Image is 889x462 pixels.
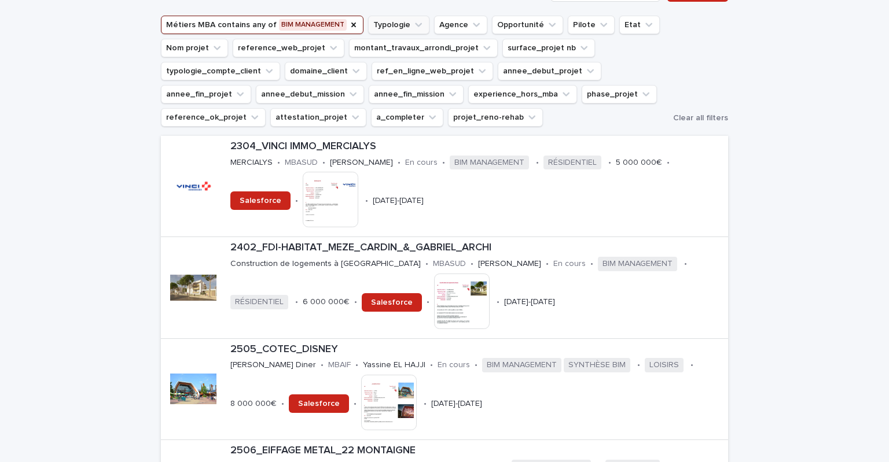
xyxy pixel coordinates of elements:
[645,358,684,372] span: LOISIRS
[475,360,477,370] p: •
[240,197,281,205] span: Salesforce
[330,158,393,168] p: [PERSON_NAME]
[667,158,670,168] p: •
[161,339,728,440] a: 2505_COTEC_DISNEY[PERSON_NAME] Diner•MBAIF•Yassine EL HAJJI•En cours•BIM MANAGEMENTSYNTHÈSE BIM•L...
[373,196,424,206] p: [DATE]-[DATE]
[161,16,363,34] button: Métiers MBA
[478,259,541,269] p: [PERSON_NAME]
[637,360,640,370] p: •
[543,156,601,170] span: RÉSIDENTIEL
[424,399,427,409] p: •
[673,114,728,122] span: Clear all filters
[277,158,280,168] p: •
[328,360,351,370] p: MBAIF
[230,158,273,168] p: MERCIALYS
[161,108,266,127] button: reference_ok_projet
[433,259,466,269] p: MBASUD
[354,297,357,307] p: •
[368,16,429,34] button: Typologie
[619,16,660,34] button: Etat
[427,297,429,307] p: •
[430,360,433,370] p: •
[230,141,723,153] p: 2304_VINCI IMMO_MERCIALYS
[450,156,529,170] span: BIM MANAGEMENT
[582,85,657,104] button: phase_projet
[321,360,324,370] p: •
[256,85,364,104] button: annee_debut_mission
[598,257,677,271] span: BIM MANAGEMENT
[431,399,482,409] p: [DATE]-[DATE]
[295,196,298,206] p: •
[161,39,228,57] button: Nom projet
[354,399,357,409] p: •
[371,108,443,127] button: a_completer
[233,39,344,57] button: reference_web_projet
[468,85,577,104] button: experience_hors_mba
[536,158,539,168] p: •
[322,158,325,168] p: •
[372,62,493,80] button: ref_en_ligne_web_projet
[492,16,563,34] button: Opportunité
[303,297,350,307] p: 6 000 000€
[298,400,340,408] span: Salesforce
[161,237,728,338] a: 2402_FDI-HABITAT_MEZE_CARDIN_&_GABRIEL_ARCHIConstruction de logements à [GEOGRAPHIC_DATA]•MBASUD•...
[590,259,593,269] p: •
[471,259,473,269] p: •
[482,358,561,372] span: BIM MANAGEMENT
[405,158,438,168] p: En cours
[230,259,421,269] p: Construction de logements à [GEOGRAPHIC_DATA]
[285,158,318,168] p: MBASUD
[497,297,499,307] p: •
[434,16,487,34] button: Agence
[425,259,428,269] p: •
[230,360,316,370] p: [PERSON_NAME] Diner
[442,158,445,168] p: •
[498,62,601,80] button: annee_debut_projet
[230,191,291,210] a: Salesforce
[230,295,288,309] span: RÉSIDENTIEL
[371,298,413,306] span: Salesforce
[684,259,687,269] p: •
[230,343,723,356] p: 2505_COTEC_DISNEY
[230,399,277,409] p: 8 000 000€
[564,358,630,372] span: SYNTHÈSE BIM
[568,16,615,34] button: Pilote
[349,39,498,57] button: montant_travaux_arrondi_projet
[285,62,367,80] button: domaine_client
[546,259,549,269] p: •
[448,108,543,127] button: projet_reno-rehab
[504,297,555,307] p: [DATE]-[DATE]
[295,297,298,307] p: •
[553,259,586,269] p: En cours
[289,394,349,413] a: Salesforce
[355,360,358,370] p: •
[502,39,595,57] button: surface_projet nb
[270,108,366,127] button: attestation_projet
[161,85,251,104] button: annee_fin_projet
[363,360,425,370] p: Yassine EL HAJJI
[230,242,723,254] p: 2402_FDI-HABITAT_MEZE_CARDIN_&_GABRIEL_ARCHI
[398,158,401,168] p: •
[616,158,662,168] p: 5 000 000€
[690,360,693,370] p: •
[161,62,280,80] button: typologie_compte_client
[438,360,470,370] p: En cours
[281,399,284,409] p: •
[608,158,611,168] p: •
[161,136,728,237] a: 2304_VINCI IMMO_MERCIALYSMERCIALYS•MBASUD•[PERSON_NAME]•En cours•BIM MANAGEMENT•RÉSIDENTIEL•5 000...
[369,85,464,104] button: annee_fin_mission
[365,196,368,206] p: •
[668,109,728,127] button: Clear all filters
[362,293,422,312] a: Salesforce
[230,445,723,457] p: 2506_EIFFAGE METAL_22 MONTAIGNE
